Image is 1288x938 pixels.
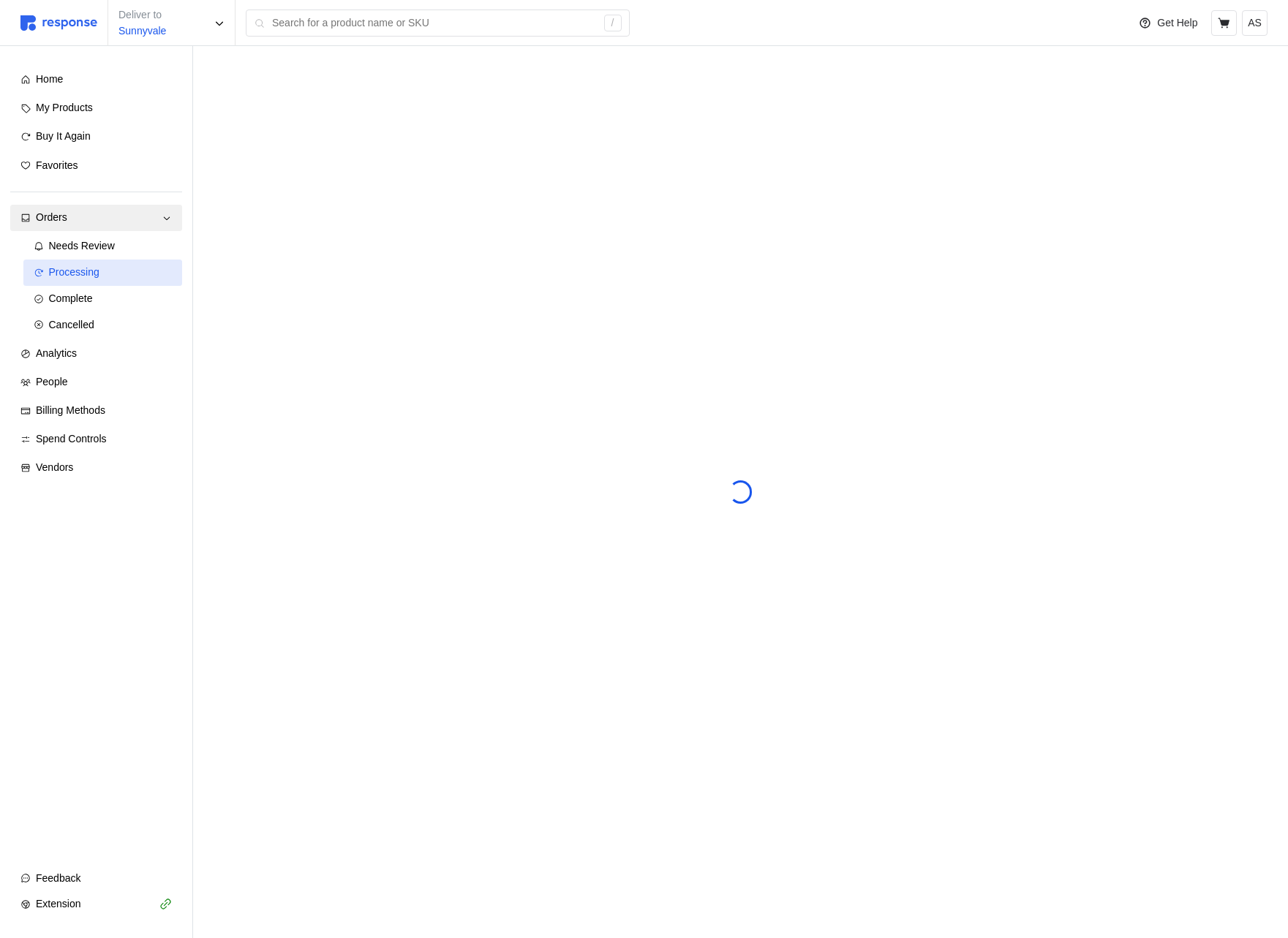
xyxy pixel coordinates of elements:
[36,872,80,884] span: Feedback
[49,240,115,251] span: Needs Review
[23,260,183,286] a: Processing
[36,73,63,85] span: Home
[1248,15,1262,31] p: AS
[49,292,93,304] span: Complete
[36,130,91,142] span: Buy It Again
[10,67,182,93] a: Home
[10,341,182,367] a: Analytics
[36,433,107,445] span: Spend Controls
[36,404,105,416] span: Billing Methods
[49,319,94,330] span: Cancelled
[23,233,183,260] a: Needs Review
[10,891,182,918] button: Extension
[36,376,68,387] span: People
[36,898,80,909] span: Extension
[10,426,182,453] a: Spend Controls
[604,15,622,32] div: /
[36,347,77,359] span: Analytics
[10,95,182,121] a: My Products
[1242,10,1268,36] button: AS
[36,102,93,113] span: My Products
[20,15,97,31] img: svg%3e
[10,205,182,231] a: Orders
[23,312,183,338] a: Cancelled
[49,266,99,278] span: Processing
[118,23,166,39] p: Sunnyvale
[36,461,73,473] span: Vendors
[10,455,182,481] a: Vendors
[1157,15,1197,31] p: Get Help
[10,398,182,424] a: Billing Methods
[1130,10,1206,37] button: Get Help
[118,7,166,23] p: Deliver to
[10,153,182,179] a: Favorites
[10,866,182,892] button: Feedback
[272,10,596,37] input: Search for a product name or SKU
[10,124,182,150] a: Buy It Again
[23,286,183,312] a: Complete
[36,159,78,171] span: Favorites
[10,369,182,396] a: People
[36,210,157,226] div: Orders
